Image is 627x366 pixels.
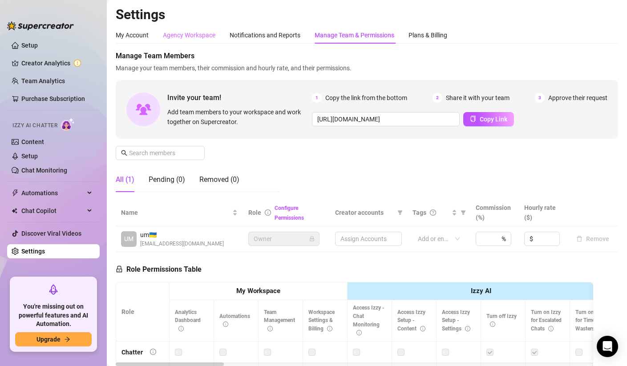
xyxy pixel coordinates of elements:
a: Discover Viral Videos [21,230,81,237]
th: Hourly rate ($) [519,199,567,226]
div: Notifications and Reports [230,30,300,40]
span: rocket [48,284,59,295]
span: Manage your team members, their commission and hourly rate, and their permissions. [116,63,618,73]
span: info-circle [223,322,228,327]
img: logo-BBDzfeDw.svg [7,21,74,30]
button: Upgradearrow-right [15,332,92,346]
span: filter [459,206,468,219]
span: lock [309,236,315,241]
span: Workspace Settings & Billing [308,309,335,332]
span: 3 [535,93,545,103]
span: filter [461,210,466,215]
span: Access Izzy - Chat Monitoring [353,305,384,336]
span: Izzy AI Chatter [12,121,57,130]
span: info-circle [150,349,156,355]
span: Automations [21,186,85,200]
button: Copy Link [463,112,514,126]
span: info-circle [465,326,470,331]
span: info-circle [327,326,332,331]
strong: My Workspace [236,287,280,295]
th: Name [116,199,243,226]
div: Open Intercom Messenger [597,336,618,357]
span: UM [124,234,133,244]
span: Name [121,208,231,217]
div: My Account [116,30,149,40]
span: Turn on Izzy for Escalated Chats [531,309,562,332]
span: Owner [254,232,314,245]
a: Settings [21,248,45,255]
span: Access Izzy Setup - Settings [442,309,470,332]
a: Team Analytics [21,77,65,84]
div: Manage Team & Permissions [315,30,394,40]
h2: Settings [116,6,618,23]
span: Share it with your team [446,93,510,103]
a: Chat Monitoring [21,167,67,174]
h5: Role Permissions Table [116,264,202,275]
div: Removed (0) [199,174,239,185]
div: All (1) [116,174,134,185]
div: Agency Workspace [163,30,215,40]
a: Setup [21,153,38,160]
span: You're missing out on powerful features and AI Automation. [15,302,92,329]
img: Chat Copilot [12,208,17,214]
span: 1 [312,93,322,103]
a: Configure Permissions [275,205,304,221]
a: Setup [21,42,38,49]
th: Commission (%) [470,199,519,226]
span: info-circle [420,326,425,331]
input: Search members [129,148,192,158]
span: Approve their request [548,93,607,103]
span: info-circle [548,326,554,331]
a: Content [21,138,44,145]
span: info-circle [265,209,271,216]
span: question-circle [430,209,436,216]
span: arrow-right [64,336,70,342]
span: 2 [433,93,442,103]
span: info-circle [178,326,184,331]
span: Automations [219,313,250,328]
span: Role [248,209,261,216]
span: Analytics Dashboard [175,309,201,332]
span: Invite your team! [167,92,312,103]
span: Add team members to your workspace and work together on Supercreator. [167,107,308,127]
span: [EMAIL_ADDRESS][DOMAIN_NAME] [140,240,224,248]
span: Tags [413,208,426,217]
div: Plans & Billing [409,30,447,40]
a: Creator Analytics exclamation-circle [21,56,93,70]
span: Copy the link from the bottom [325,93,407,103]
span: info-circle [356,330,362,335]
span: thunderbolt [12,189,19,197]
th: Role [116,282,170,342]
span: info-circle [490,322,495,327]
strong: Izzy AI [471,287,491,295]
span: Turn off Izzy [486,313,517,328]
span: Team Management [264,309,295,332]
span: lock [116,265,123,273]
span: Copy Link [480,116,507,123]
span: Upgrade [36,336,61,343]
span: filter [397,210,403,215]
a: Purchase Subscription [21,92,93,106]
span: info-circle [267,326,273,331]
div: Chatter [121,347,143,357]
span: Access Izzy Setup - Content [397,309,425,332]
div: Pending (0) [149,174,185,185]
span: Turn on Izzy for Time Wasters [575,309,605,332]
span: Manage Team Members [116,51,618,61]
button: Remove [573,233,613,244]
img: AI Chatter [61,118,75,131]
span: Chat Copilot [21,204,85,218]
span: copy [470,116,476,122]
span: um 🇺🇦 [140,230,224,240]
span: search [121,150,127,156]
span: Creator accounts [335,208,394,217]
span: filter [396,206,405,219]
